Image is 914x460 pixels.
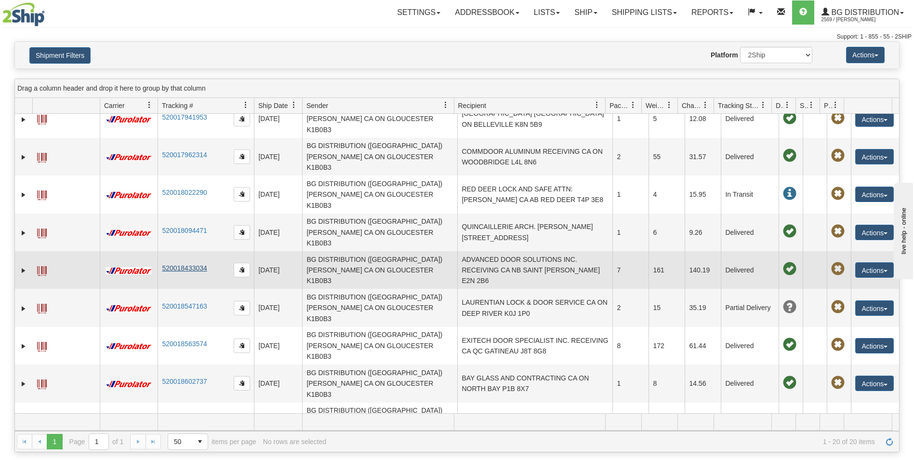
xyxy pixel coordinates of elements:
[718,101,760,110] span: Tracking Status
[254,365,302,402] td: [DATE]
[721,403,779,440] td: Delivered
[458,101,486,110] span: Recipient
[234,376,250,391] button: Copy to clipboard
[721,365,779,402] td: Delivered
[2,2,45,27] img: logo2569.jpg
[609,101,630,110] span: Packages
[831,338,845,352] span: Pickup Not Assigned
[234,338,250,353] button: Copy to clipboard
[333,438,875,446] span: 1 - 20 of 20 items
[141,97,158,113] a: Carrier filter column settings
[19,266,28,275] a: Expand
[37,262,47,277] a: Label
[37,186,47,202] a: Label
[625,97,641,113] a: Packages filter column settings
[612,176,649,213] td: 1
[306,101,328,110] span: Sender
[37,224,47,240] a: Label
[104,380,153,388] img: 11 - Purolator
[855,338,894,353] button: Actions
[263,438,327,446] div: No rows are selected
[855,262,894,278] button: Actions
[649,176,685,213] td: 4
[721,289,779,326] td: Partial Delivery
[800,101,808,110] span: Shipment Issues
[19,190,28,200] a: Expand
[721,100,779,137] td: Delivered
[89,434,108,449] input: Page 1
[685,138,721,176] td: 31.57
[831,376,845,390] span: Pickup Not Assigned
[162,189,207,196] a: 520018022290
[685,100,721,137] td: 12.08
[646,101,666,110] span: Weight
[831,300,845,314] span: Pickup Not Assigned
[162,113,207,121] a: 520017941953
[457,176,612,213] td: RED DEER LOCK AND SAFE ATTN: [PERSON_NAME] CA AB RED DEER T4P 3E8
[437,97,454,113] a: Sender filter column settings
[457,100,612,137] td: [GEOGRAPHIC_DATA] [GEOGRAPHIC_DATA] ON BELLEVILLE K8N 5B9
[457,365,612,402] td: BAY GLASS AND CONTRACTING CA ON NORTH BAY P1B 8X7
[162,340,207,348] a: 520018563574
[258,101,288,110] span: Ship Date
[649,289,685,326] td: 15
[457,214,612,251] td: QUINCAILLERIE ARCH. [PERSON_NAME][STREET_ADDRESS]
[238,97,254,113] a: Tracking # filter column settings
[685,251,721,289] td: 140.19
[612,365,649,402] td: 1
[19,341,28,351] a: Expand
[162,302,207,310] a: 520018547163
[783,111,796,125] span: On time
[302,100,457,137] td: BG DISTRIBUTION ([GEOGRAPHIC_DATA]) [PERSON_NAME] CA ON GLOUCESTER K1B0B3
[302,403,457,440] td: BG DISTRIBUTION ([GEOGRAPHIC_DATA]) [PERSON_NAME] CA ON GLOUCESTER K1B0B3
[612,289,649,326] td: 2
[783,149,796,162] span: On time
[104,230,153,237] img: 11 - Purolator
[168,433,208,450] span: Page sizes drop down
[19,115,28,124] a: Expand
[448,0,527,25] a: Addressbook
[779,97,795,113] a: Delivery Status filter column settings
[685,403,721,440] td: 12.48
[721,251,779,289] td: Delivered
[302,251,457,289] td: BG DISTRIBUTION ([GEOGRAPHIC_DATA]) [PERSON_NAME] CA ON GLOUCESTER K1B0B3
[892,181,913,279] iframe: chat widget
[302,365,457,402] td: BG DISTRIBUTION ([GEOGRAPHIC_DATA]) [PERSON_NAME] CA ON GLOUCESTER K1B0B3
[821,15,894,25] span: 2569 / [PERSON_NAME]
[457,327,612,365] td: EXITECH DOOR SPECIALIST INC. RECEIVING CA QC GATINEAU J8T 8G8
[390,0,448,25] a: Settings
[2,33,912,41] div: Support: 1 - 855 - 55 - 2SHIP
[682,101,702,110] span: Charge
[831,262,845,276] span: Pickup Not Assigned
[831,149,845,162] span: Pickup Not Assigned
[19,304,28,313] a: Expand
[721,327,779,365] td: Delivered
[649,327,685,365] td: 172
[15,79,899,98] div: grid grouping header
[649,251,685,289] td: 161
[234,225,250,240] button: Copy to clipboard
[612,327,649,365] td: 8
[254,100,302,137] td: [DATE]
[803,97,820,113] a: Shipment Issues filter column settings
[649,100,685,137] td: 5
[589,97,605,113] a: Recipient filter column settings
[254,251,302,289] td: [DATE]
[457,138,612,176] td: COMMDOOR ALUMINUM RECEIVING CA ON WOODBRIDGE L4L 8N6
[457,403,612,440] td: PALADIN TECHNOLOGIES INC RECEIVING CA ON [GEOGRAPHIC_DATA] M3C 2A2
[457,289,612,326] td: LAURENTIAN LOCK & DOOR SERVICE CA ON DEEP RIVER K0J 1P0
[104,343,153,350] img: 11 - Purolator
[649,365,685,402] td: 8
[685,214,721,251] td: 9.26
[527,0,567,25] a: Lists
[162,151,207,159] a: 520017962314
[234,112,250,126] button: Copy to clipboard
[829,8,899,16] span: BG Distribution
[855,111,894,127] button: Actions
[7,8,89,15] div: live help - online
[721,214,779,251] td: Delivered
[776,101,784,110] span: Delivery Status
[711,50,738,60] label: Platform
[37,413,47,429] a: Label
[567,0,604,25] a: Ship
